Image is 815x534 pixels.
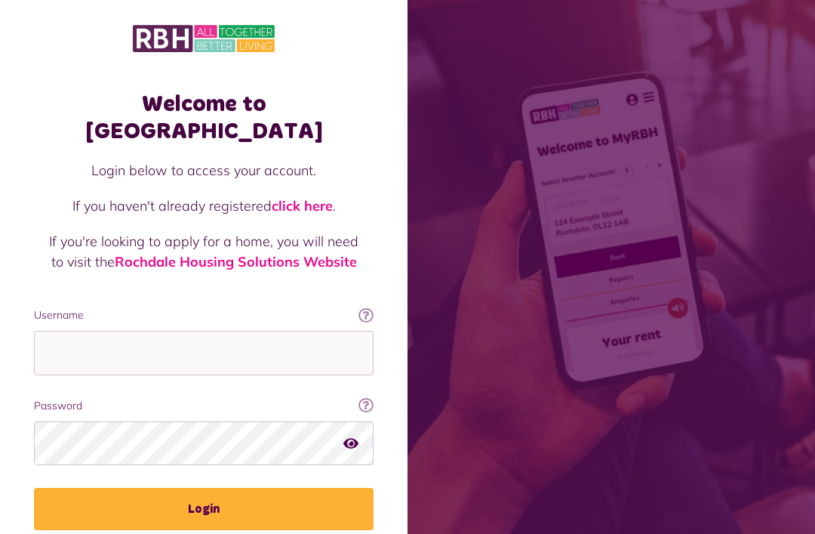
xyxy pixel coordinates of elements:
[115,253,357,270] a: Rochdale Housing Solutions Website
[34,91,374,145] h1: Welcome to [GEOGRAPHIC_DATA]
[272,197,333,215] a: click here
[49,160,358,181] p: Login below to access your account.
[34,488,374,530] button: Login
[133,23,275,54] img: MyRBH
[34,398,374,414] label: Password
[49,196,358,216] p: If you haven't already registered .
[34,307,374,323] label: Username
[49,231,358,272] p: If you're looking to apply for a home, you will need to visit the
